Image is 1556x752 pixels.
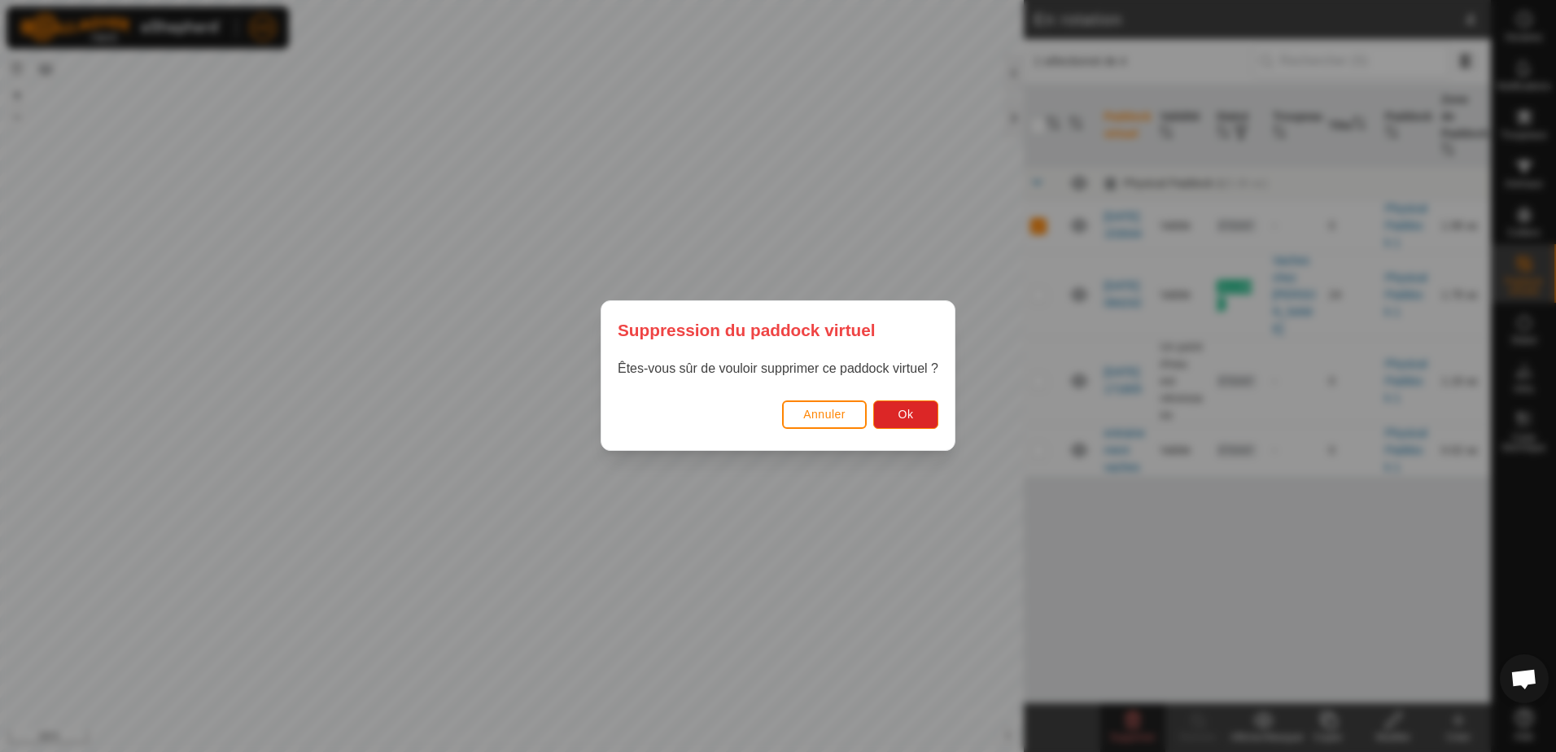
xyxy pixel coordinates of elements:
[618,317,876,343] span: Suppression du paddock virtuel
[782,400,867,429] button: Annuler
[618,360,938,379] p: Êtes-vous sûr de vouloir supprimer ce paddock virtuel ?
[873,400,938,429] button: Ok
[898,409,914,422] span: Ok
[1500,654,1549,703] div: Ouvrir le chat
[803,409,846,422] span: Annuler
